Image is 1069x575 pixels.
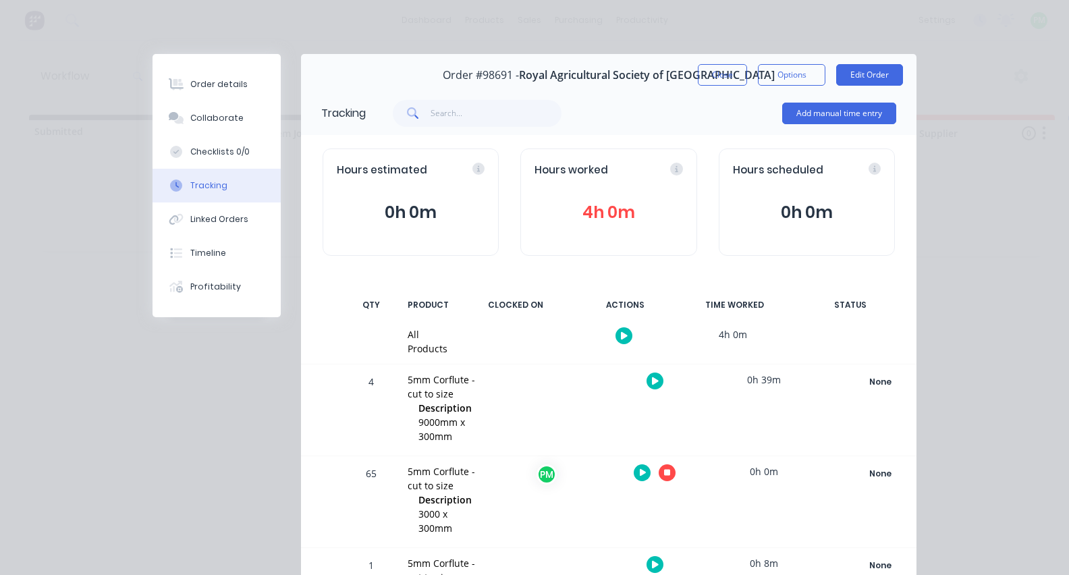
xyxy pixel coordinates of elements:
[337,200,485,225] button: 0h 0m
[153,270,281,304] button: Profitability
[537,464,557,485] div: PM
[190,78,248,90] div: Order details
[418,416,465,443] span: 9000mm x 300mm
[831,465,929,483] div: None
[153,135,281,169] button: Checklists 0/0
[782,103,896,124] button: Add manual time entry
[351,458,391,547] div: 65
[758,64,825,86] button: Options
[831,373,929,391] div: None
[465,291,566,319] div: CLOCKED ON
[831,556,929,575] button: None
[190,281,241,293] div: Profitability
[190,247,226,259] div: Timeline
[831,373,929,391] button: None
[519,69,775,82] span: Royal Agricultural Society of [GEOGRAPHIC_DATA]
[534,163,608,178] span: Hours worked
[698,64,747,86] button: Close
[431,100,562,127] input: Search...
[153,236,281,270] button: Timeline
[408,464,478,493] div: 5mm Corflute - cut to size
[190,213,248,225] div: Linked Orders
[831,557,929,574] div: None
[574,291,676,319] div: ACTIONS
[153,67,281,101] button: Order details
[190,146,250,158] div: Checklists 0/0
[733,200,881,225] button: 0h 0m
[153,101,281,135] button: Collaborate
[321,105,366,121] div: Tracking
[534,200,682,225] button: 4h 0m
[682,319,784,350] div: 4h 0m
[733,163,823,178] span: Hours scheduled
[400,291,457,319] div: PRODUCT
[190,112,244,124] div: Collaborate
[153,169,281,202] button: Tracking
[684,291,785,319] div: TIME WORKED
[836,64,903,86] button: Edit Order
[190,180,227,192] div: Tracking
[351,291,391,319] div: QTY
[831,464,929,483] button: None
[443,69,519,82] span: Order #98691 -
[337,163,427,178] span: Hours estimated
[713,456,815,487] div: 0h 0m
[351,366,391,456] div: 4
[418,493,472,507] span: Description
[418,508,452,535] span: 3000 x 300mm
[793,291,908,319] div: STATUS
[713,364,815,395] div: 0h 39m
[418,401,472,415] span: Description
[153,202,281,236] button: Linked Orders
[408,373,478,401] div: 5mm Corflute - cut to size
[408,327,447,356] div: All Products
